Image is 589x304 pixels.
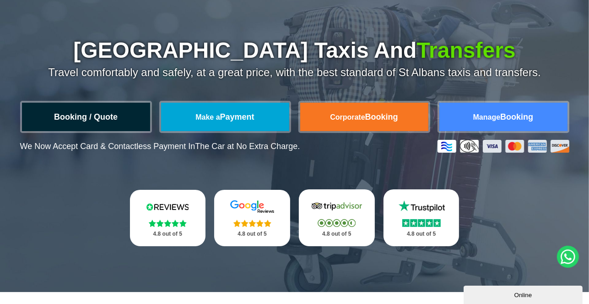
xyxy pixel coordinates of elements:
[233,220,271,227] img: Stars
[20,39,569,61] h1: [GEOGRAPHIC_DATA] Taxis And
[438,140,569,153] img: Credit And Debit Cards
[195,113,220,121] span: Make a
[439,103,567,131] a: ManageBooking
[214,190,290,246] a: Google Stars 4.8 out of 5
[161,103,289,131] a: Make aPayment
[309,228,365,240] p: 4.8 out of 5
[130,190,206,246] a: Reviews.io Stars 4.8 out of 5
[384,189,459,246] a: Trustpilot Stars 4.8 out of 5
[402,219,441,227] img: Stars
[225,200,280,214] img: Google
[318,219,356,227] img: Stars
[149,220,187,227] img: Stars
[20,66,569,79] p: Travel comfortably and safely, at a great price, with the best standard of St Albans taxis and tr...
[309,199,364,213] img: Tripadvisor
[299,189,375,246] a: Tripadvisor Stars 4.8 out of 5
[224,228,280,240] p: 4.8 out of 5
[394,199,449,213] img: Trustpilot
[417,38,516,62] span: Transfers
[473,113,501,121] span: Manage
[140,228,196,240] p: 4.8 out of 5
[330,113,365,121] span: Corporate
[140,200,195,214] img: Reviews.io
[464,284,584,304] iframe: chat widget
[20,142,300,151] p: We Now Accept Card & Contactless Payment In
[300,103,428,131] a: CorporateBooking
[195,142,300,151] span: The Car at No Extra Charge.
[394,228,449,240] p: 4.8 out of 5
[22,103,150,131] a: Booking / Quote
